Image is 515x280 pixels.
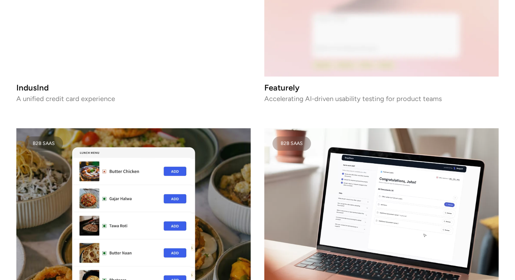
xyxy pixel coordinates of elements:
[281,142,303,145] div: B2B SaaS
[16,96,251,101] p: A unified credit card experience
[33,142,55,145] div: B2B SAAS
[16,85,251,90] h3: IndusInd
